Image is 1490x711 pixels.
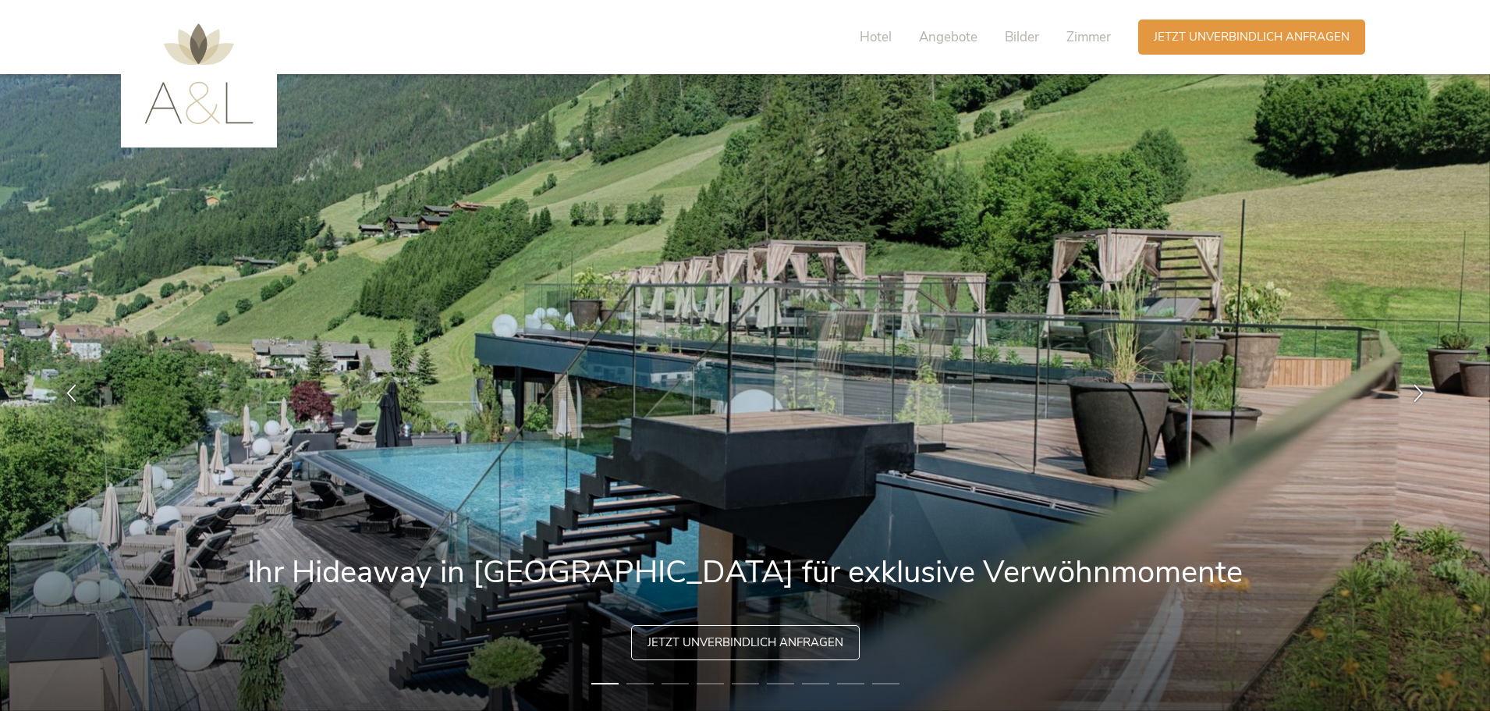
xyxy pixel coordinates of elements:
span: Hotel [860,28,892,46]
span: Zimmer [1066,28,1111,46]
span: Jetzt unverbindlich anfragen [647,635,843,651]
span: Bilder [1005,28,1039,46]
span: Angebote [919,28,977,46]
img: AMONTI & LUNARIS Wellnessresort [144,23,254,124]
span: Jetzt unverbindlich anfragen [1154,29,1350,45]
